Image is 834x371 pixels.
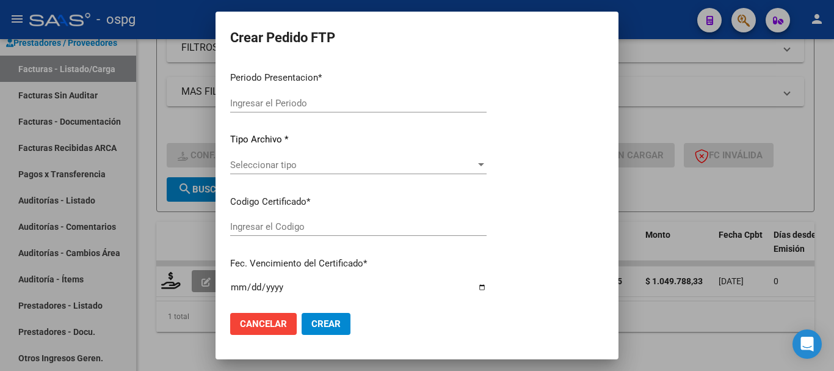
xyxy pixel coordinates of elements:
p: Fec. Vencimiento del Certificado [230,257,487,271]
h2: Crear Pedido FTP [230,26,604,50]
button: Crear [302,313,350,335]
span: Cancelar [240,318,287,329]
p: Codigo Certificado [230,195,487,209]
p: Periodo Presentacion [230,71,487,85]
p: Tipo Archivo * [230,133,487,147]
div: Open Intercom Messenger [792,329,822,359]
button: Cancelar [230,313,297,335]
span: Crear [311,318,341,329]
span: Seleccionar tipo [230,160,476,171]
